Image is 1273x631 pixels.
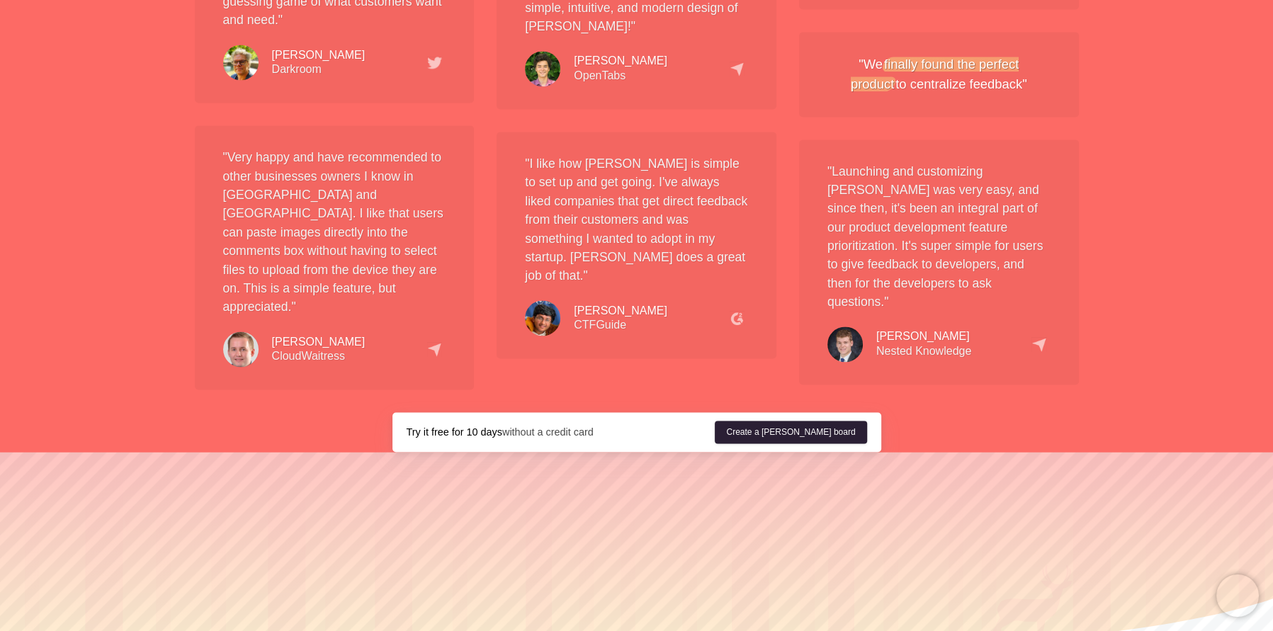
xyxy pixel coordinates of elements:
[574,54,667,84] div: OpenTabs
[525,300,560,336] img: testimonial-pranav.6c855e311b.jpg
[223,45,259,80] img: testimonial-jasper.06455394a6.jpg
[525,154,748,285] p: "I like how [PERSON_NAME] is simple to set up and get going. I've always liked companies that get...
[1031,337,1046,352] img: capterra.78f6e3bf33.png
[574,54,667,69] div: [PERSON_NAME]
[272,48,366,78] div: Darkroom
[715,421,866,443] a: Create a [PERSON_NAME] board
[574,304,667,334] div: CTFGuide
[223,148,446,317] p: "Very happy and have recommended to other businesses owners I know in [GEOGRAPHIC_DATA] and [GEOG...
[407,426,502,438] strong: Try it free for 10 days
[272,335,366,365] div: CloudWaitress
[827,162,1051,312] p: "Launching and customizing [PERSON_NAME] was very easy, and since then, it's been an integral par...
[272,48,366,63] div: [PERSON_NAME]
[1216,574,1259,617] iframe: Chatra live chat
[574,304,667,319] div: [PERSON_NAME]
[827,326,863,362] img: testimonial-kevin.7f980a5c3c.jpg
[827,55,1051,93] div: "We to centralize feedback"
[223,331,259,367] img: testimonial-christopher.57c50d1362.jpg
[407,425,715,439] div: without a credit card
[876,329,971,344] div: [PERSON_NAME]
[427,57,442,69] img: testimonial-tweet.366304717c.png
[427,342,442,357] img: capterra.78f6e3bf33.png
[851,57,1019,91] em: finally found the perfect product
[730,311,745,326] img: g2.cb6f757962.png
[525,51,560,86] img: testimonial-umberto.2540ef7933.jpg
[272,335,366,350] div: [PERSON_NAME]
[730,62,745,76] img: capterra.78f6e3bf33.png
[876,329,971,359] div: Nested Knowledge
